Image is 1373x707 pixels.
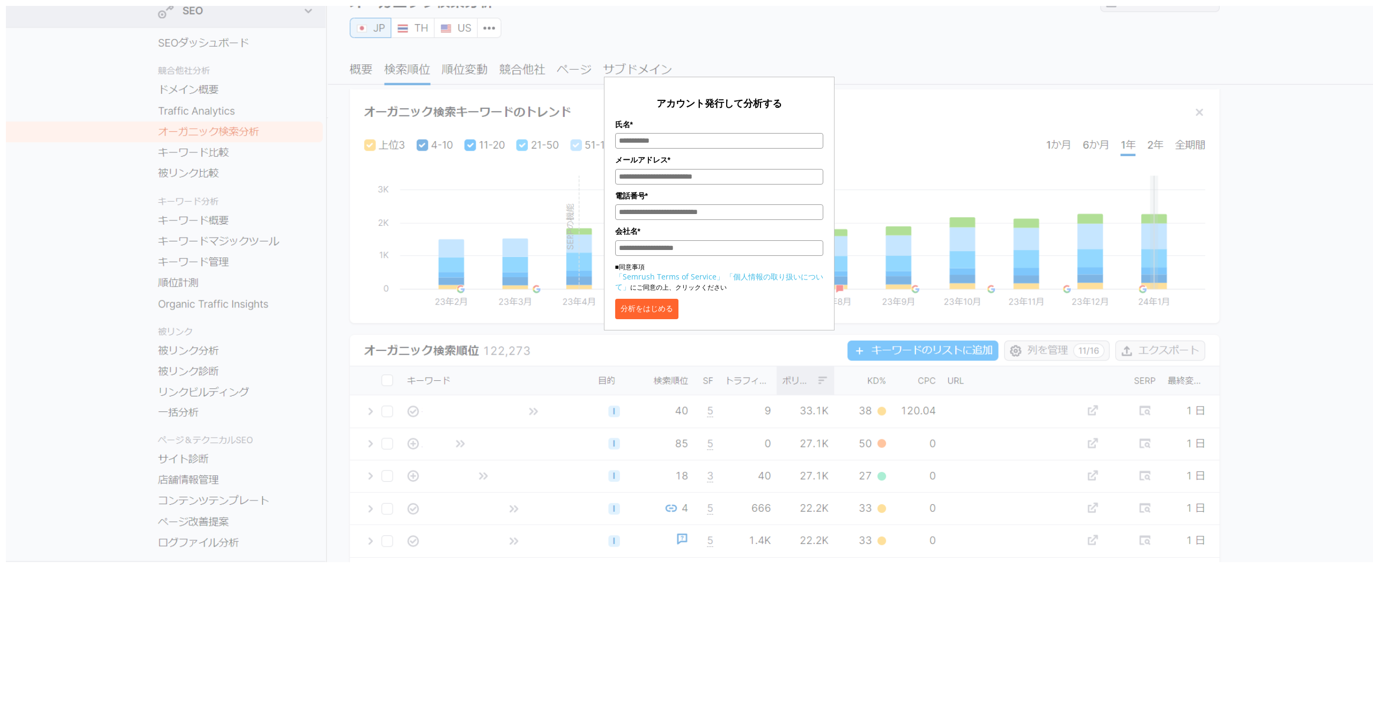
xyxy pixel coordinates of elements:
span: アカウント発行して分析する [656,97,782,109]
a: 「Semrush Terms of Service」 [615,271,724,282]
label: メールアドレス* [615,154,823,166]
a: 「個人情報の取り扱いについて」 [615,271,823,292]
button: 分析をはじめる [615,299,678,319]
label: 電話番号* [615,190,823,202]
p: ■同意事項 にご同意の上、クリックください [615,262,823,292]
